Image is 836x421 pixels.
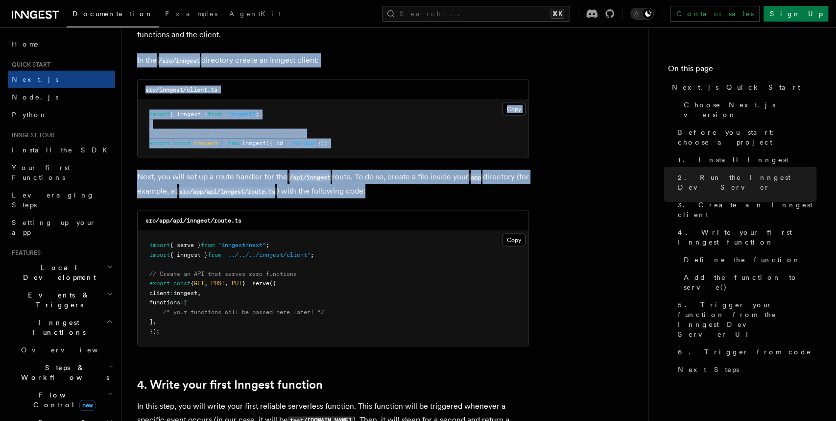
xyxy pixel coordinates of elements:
[245,279,249,286] span: =
[311,251,314,258] span: ;
[149,279,170,286] span: export
[173,139,191,146] span: const
[252,279,269,286] span: serve
[8,71,115,88] a: Next.js
[177,187,277,196] code: src/app/api/inngest/route.ts
[684,272,816,292] span: Add the function to serve()
[170,289,173,296] span: :
[204,279,208,286] span: ,
[228,139,239,146] span: new
[225,279,228,286] span: ,
[12,219,96,236] span: Setting up your app
[12,111,48,119] span: Python
[149,251,170,258] span: import
[8,318,106,337] span: Inngest Functions
[149,110,170,117] span: import
[17,363,109,382] span: Steps & Workflows
[668,63,816,78] h4: On this page
[684,100,816,120] span: Choose Next.js version
[674,223,816,251] a: 4. Write your first Inngest function
[12,191,95,209] span: Leveraging Steps
[170,241,201,248] span: { serve }
[8,186,115,214] a: Leveraging Steps
[283,139,287,146] span: :
[266,241,269,248] span: ;
[170,251,208,258] span: { inngest }
[12,75,58,83] span: Next.js
[8,286,115,314] button: Events & Triggers
[153,318,156,324] span: ,
[678,127,816,147] span: Before you start: choose a project
[8,159,115,186] a: Your first Functions
[502,102,525,115] button: Copy
[668,78,816,96] a: Next.js Quick Start
[674,361,816,378] a: Next Steps
[256,110,259,117] span: ;
[184,298,187,305] span: [
[232,279,242,286] span: PUT
[8,214,115,241] a: Setting up your app
[149,327,160,334] span: });
[674,151,816,169] a: 1. Install Inngest
[223,3,287,26] a: AgentKit
[8,88,115,106] a: Node.js
[159,3,223,26] a: Examples
[170,110,208,117] span: { Inngest }
[17,359,115,386] button: Steps & Workflows
[157,56,201,65] code: /src/inngest
[211,279,225,286] span: POST
[678,155,788,165] span: 1. Install Inngest
[670,6,760,22] a: Contact sales
[469,173,482,181] code: app
[149,270,297,277] span: // Create an API that serves zero functions
[137,377,323,391] a: 4. Write your first Inngest function
[242,139,266,146] span: Inngest
[194,279,204,286] span: GET
[674,196,816,223] a: 3. Create an Inngest client
[145,86,217,93] code: src/inngest/client.ts
[12,146,113,154] span: Install the SDK
[287,173,332,181] code: /api/inngest
[8,61,50,69] span: Quick start
[674,169,816,196] a: 2. Run the Inngest Dev Server
[12,39,39,49] span: Home
[137,170,529,198] p: Next, you will set up a route handler for the route. To do so, create a file inside your director...
[17,341,115,359] a: Overview
[680,96,816,124] a: Choose Next.js version
[680,269,816,296] a: Add the function to serve()
[145,217,241,223] code: src/app/api/inngest/route.ts
[163,308,324,315] span: /* your functions will be passed here later! */
[194,139,218,146] span: inngest
[17,386,115,414] button: Flow Controlnew
[550,9,564,19] kbd: ⌘K
[67,3,159,27] a: Documentation
[8,249,41,257] span: Features
[269,279,276,286] span: ({
[12,93,58,101] span: Node.js
[218,241,266,248] span: "inngest/next"
[630,8,654,20] button: Toggle dark mode
[149,241,170,248] span: import
[149,318,153,324] span: ]
[149,139,170,146] span: export
[678,347,812,357] span: 6. Trigger from code
[17,390,108,410] span: Flow Control
[678,227,816,247] span: 4. Write your first Inngest function
[242,279,245,286] span: }
[674,343,816,361] a: 6. Trigger from code
[72,10,153,18] span: Documentation
[678,300,816,339] span: 5. Trigger your function from the Inngest Dev Server UI
[149,289,170,296] span: client
[149,298,180,305] span: functions
[221,139,225,146] span: =
[21,346,122,354] span: Overview
[201,241,215,248] span: from
[680,251,816,269] a: Define the function
[317,139,328,146] span: });
[12,164,70,181] span: Your first Functions
[191,279,194,286] span: {
[137,53,529,67] p: In the directory create an Inngest client:
[79,400,96,411] span: new
[225,110,256,117] span: "inngest"
[197,289,201,296] span: ,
